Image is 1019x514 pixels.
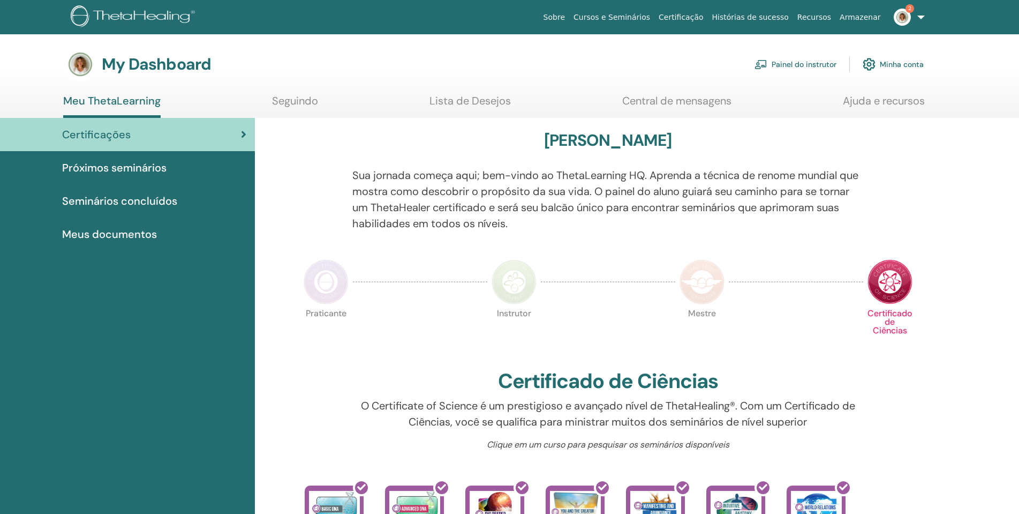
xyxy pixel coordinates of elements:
[544,131,672,150] h3: [PERSON_NAME]
[680,309,724,354] p: Mestre
[429,94,511,115] a: Lista de Desejos
[654,8,707,27] a: Certificação
[680,259,724,304] img: Master
[62,160,167,176] span: Próximos seminários
[492,309,537,354] p: Instrutor
[63,94,161,118] a: Meu ThetaLearning
[843,94,925,115] a: Ajuda e recursos
[62,226,157,242] span: Meus documentos
[867,309,912,354] p: Certificado de Ciências
[754,59,767,69] img: chalkboard-teacher.svg
[304,259,349,304] img: Practitioner
[894,9,911,26] img: default.jpg
[867,259,912,304] img: Certificate of Science
[793,8,835,27] a: Recursos
[63,47,97,81] img: default.jpg
[863,55,875,73] img: cog.svg
[835,8,885,27] a: Armazenar
[905,4,914,13] span: 2
[62,126,131,143] span: Certificações
[492,259,537,304] img: Instructor
[352,167,864,232] p: Sua jornada começa aqui; bem-vindo ao ThetaLearning HQ. Aprenda a técnica de renome mundial que m...
[102,55,211,74] h3: My Dashboard
[498,369,719,394] h2: Certificado de Ciências
[754,53,836,76] a: Painel do instrutor
[272,94,318,115] a: Seguindo
[539,8,569,27] a: Sobre
[863,53,924,76] a: Minha conta
[352,438,864,451] p: Clique em um curso para pesquisar os seminários disponíveis
[708,8,793,27] a: Histórias de sucesso
[569,8,654,27] a: Cursos e Seminários
[71,5,199,29] img: logo.png
[304,309,349,354] p: Praticante
[352,398,864,430] p: O Certificate of Science é um prestigioso e avançado nível de ThetaHealing®. Com um Certificado d...
[62,193,177,209] span: Seminários concluídos
[622,94,731,115] a: Central de mensagens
